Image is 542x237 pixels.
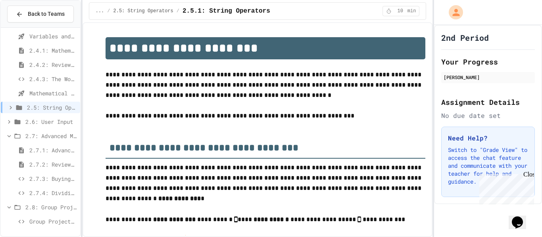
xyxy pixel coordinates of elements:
[407,8,416,14] span: min
[183,6,270,16] span: 2.5.1: String Operators
[3,3,55,50] div: Chat with us now!Close
[113,8,173,14] span: 2.5: String Operators
[96,8,104,14] span: ...
[441,111,535,120] div: No due date set
[27,103,77,112] span: 2.5: String Operators
[509,205,534,229] iframe: chat widget
[448,146,528,186] p: Switch to "Grade View" to access the chat feature and communicate with your teacher for help and ...
[441,56,535,67] h2: Your Progress
[177,8,179,14] span: /
[29,174,77,183] span: 2.7.3: Buying Basketballs
[7,6,74,23] button: Back to Teams
[444,74,532,81] div: [PERSON_NAME]
[441,32,489,43] h1: 2nd Period
[29,217,77,226] span: Group Project - Mad Libs
[29,160,77,169] span: 2.7.2: Review - Advanced Math
[28,10,65,18] span: Back to Teams
[25,118,77,126] span: 2.6: User Input
[448,133,528,143] h3: Need Help?
[25,203,77,211] span: 2.8: Group Project - Mad Libs
[29,32,77,40] span: Variables and Data types - Quiz
[29,146,77,154] span: 2.7.1: Advanced Math
[29,189,77,197] span: 2.7.4: Dividing a Number
[476,171,534,205] iframe: chat widget
[29,75,77,83] span: 2.4.3: The World's Worst [PERSON_NAME] Market
[29,89,77,97] span: Mathematical Operators - Quiz
[25,132,77,140] span: 2.7: Advanced Math
[394,8,407,14] span: 10
[441,97,535,108] h2: Assignment Details
[107,8,110,14] span: /
[440,3,465,21] div: My Account
[29,46,77,55] span: 2.4.1: Mathematical Operators
[29,61,77,69] span: 2.4.2: Review - Mathematical Operators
